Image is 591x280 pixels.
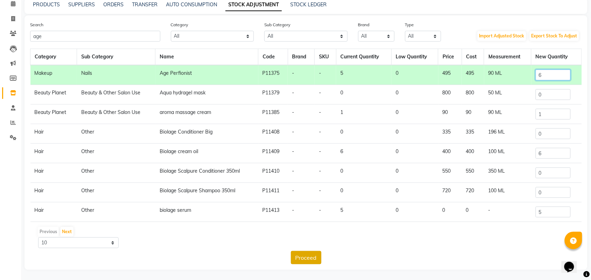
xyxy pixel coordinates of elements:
td: - [288,183,315,202]
td: 550 [462,163,484,183]
td: - [288,124,315,144]
td: Hair [30,144,77,163]
td: 0 [391,65,438,85]
label: Brand [358,22,370,28]
button: Proceed [291,251,321,264]
th: Low Quantity [391,49,438,65]
td: 335 [438,124,462,144]
td: - [288,65,315,85]
th: Code [258,49,288,65]
td: Aqua hydragel mask [155,85,258,105]
td: P11410 [258,163,288,183]
td: 0 [391,105,438,124]
iframe: chat widget [562,252,584,273]
td: 196 ML [484,124,531,144]
td: 100 ML [484,183,531,202]
button: Export Stock To Adjust [530,31,579,41]
td: 400 [438,144,462,163]
td: Biolage Scalpure Conditioner 350ml [155,163,258,183]
td: P11412 [258,222,288,242]
td: 800 [438,85,462,105]
td: 5 [336,202,391,222]
th: Brand [288,49,315,65]
td: Biolage Scalpure Shampoo 350ml [155,183,258,202]
td: 800 [462,85,484,105]
td: Beauty & Other Salon Use [77,85,155,105]
td: P11385 [258,105,288,124]
td: 495 [462,65,484,85]
th: SKU [315,49,336,65]
td: biolage serum [155,202,258,222]
td: Other [77,183,155,202]
td: 720 [438,183,462,202]
label: Sub Category [264,22,290,28]
td: 0 [391,85,438,105]
th: Cost [462,49,484,65]
td: 0 [391,202,438,222]
td: - [315,124,336,144]
td: - [288,202,315,222]
td: P11409 [258,144,288,163]
th: Name [155,49,258,65]
td: 550 [438,163,462,183]
td: 7 [336,222,391,242]
td: 400 [462,144,484,163]
th: New Quantity [531,49,582,65]
td: 1 [336,105,391,124]
td: Other [77,163,155,183]
td: - [288,85,315,105]
td: 350 ML [484,163,531,183]
td: 0 [391,183,438,202]
button: Next [60,227,74,237]
label: Type [405,22,414,28]
td: 90 [462,105,484,124]
td: P11408 [258,124,288,144]
td: P11375 [258,65,288,85]
td: Beauty & Other Salon Use [77,105,155,124]
td: - [315,85,336,105]
td: Beauty Planet [30,105,77,124]
td: 90 [438,105,462,124]
th: Measurement [484,49,531,65]
a: ORDERS [103,1,124,8]
input: Search Product [30,31,160,42]
td: Biolage Conditioner Big [155,124,258,144]
td: Biolage serum [155,222,258,242]
td: 5 [336,65,391,85]
th: Price [438,49,462,65]
a: AUTO CONSUMPTION [166,1,217,8]
td: Other [77,222,155,242]
td: Makeup [30,65,77,85]
td: - [315,222,336,242]
td: - [315,65,336,85]
td: aroma massage cream [155,105,258,124]
td: 0 [336,85,391,105]
td: - [288,144,315,163]
td: P11413 [258,202,288,222]
td: Other [77,202,155,222]
td: - [484,202,531,222]
td: 495 [438,65,462,85]
td: 720 [462,183,484,202]
td: 350 [438,222,462,242]
td: 90 ML [484,65,531,85]
td: 0 [391,163,438,183]
td: 50 ML [484,85,531,105]
td: 100 ML [484,144,531,163]
a: SUPPLIERS [68,1,95,8]
td: Hair [30,202,77,222]
td: P11379 [258,85,288,105]
td: Hair [30,124,77,144]
td: - [315,105,336,124]
td: Hair [30,222,77,242]
td: Other [77,144,155,163]
td: 335 [462,124,484,144]
td: 50 ML [484,222,531,242]
td: Other [77,124,155,144]
button: Import Adjusted Stock [478,31,526,41]
td: 0 [438,202,462,222]
td: Hair [30,183,77,202]
td: 350 [462,222,484,242]
td: 90 ML [484,105,531,124]
td: - [315,163,336,183]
